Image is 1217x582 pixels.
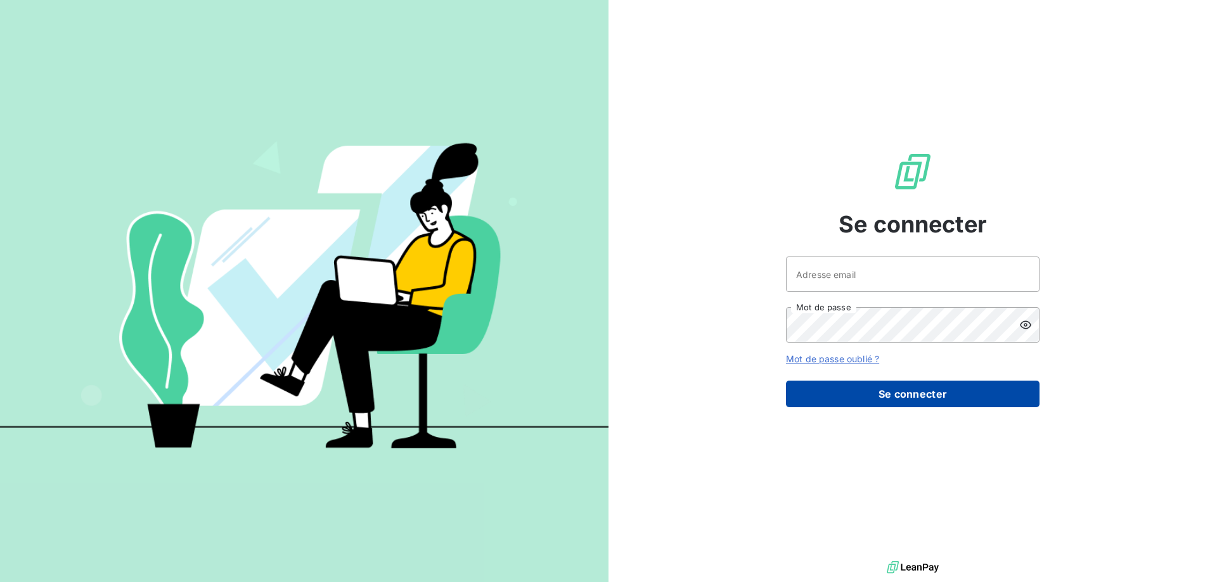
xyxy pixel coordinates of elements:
[887,558,939,577] img: logo
[786,256,1040,292] input: placeholder
[892,151,933,192] img: Logo LeanPay
[786,381,1040,407] button: Se connecter
[786,353,879,364] a: Mot de passe oublié ?
[839,207,987,241] span: Se connecter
